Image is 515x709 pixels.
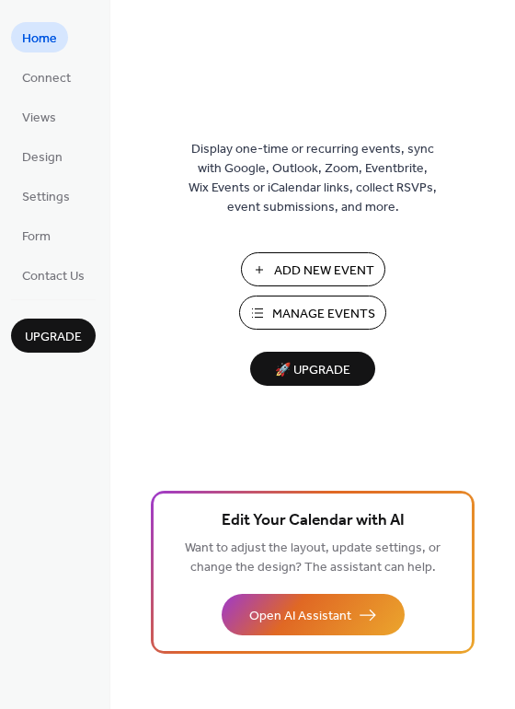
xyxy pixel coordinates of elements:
[22,29,57,49] span: Home
[11,220,62,250] a: Form
[241,252,385,286] button: Add New Event
[11,22,68,52] a: Home
[11,101,67,132] a: Views
[249,607,351,626] span: Open AI Assistant
[185,536,441,580] span: Want to adjust the layout, update settings, or change the design? The assistant can help.
[250,352,375,386] button: 🚀 Upgrade
[22,148,63,168] span: Design
[22,188,70,207] span: Settings
[272,305,375,324] span: Manage Events
[25,328,82,347] span: Upgrade
[22,109,56,128] span: Views
[11,62,82,92] a: Connect
[11,260,96,290] a: Contact Us
[239,296,386,330] button: Manage Events
[222,508,405,534] span: Edit Your Calendar with AI
[222,594,405,635] button: Open AI Assistant
[22,227,51,247] span: Form
[11,319,96,353] button: Upgrade
[274,262,374,281] span: Add New Event
[11,141,74,171] a: Design
[22,267,85,286] span: Contact Us
[189,140,437,217] span: Display one-time or recurring events, sync with Google, Outlook, Zoom, Eventbrite, Wix Events or ...
[22,69,71,88] span: Connect
[261,358,364,383] span: 🚀 Upgrade
[11,180,81,211] a: Settings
